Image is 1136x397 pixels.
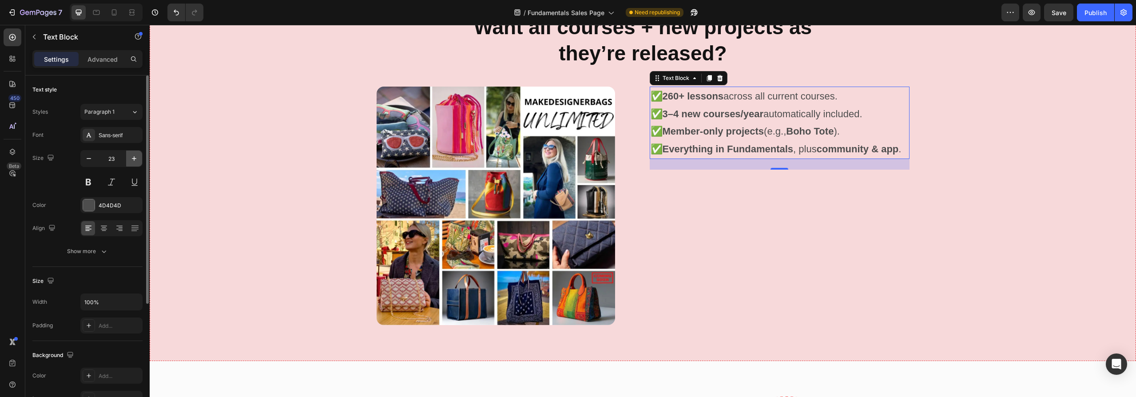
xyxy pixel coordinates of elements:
button: Show more [32,243,143,259]
strong: 3–4 new courses/year [513,83,614,95]
p: 7 [58,7,62,18]
div: Open Intercom Messenger [1106,353,1127,375]
span: Need republishing [635,8,680,16]
span: Paragraph 1 [84,108,115,116]
div: Font [32,131,44,139]
div: Rich Text Editor. Editing area: main [500,62,760,134]
div: Add... [99,322,140,330]
div: Show more [67,247,108,256]
strong: Member-only projects [513,101,615,112]
div: 4D4D4D [99,202,140,210]
div: Align [32,222,57,234]
strong: 260+ lessons [513,66,574,77]
div: Undo/Redo [167,4,203,21]
button: 7 [4,4,66,21]
iframe: Design area [150,25,1136,397]
div: Color [32,372,46,380]
div: Styles [32,108,48,116]
button: Carousel Back Arrow [234,176,245,187]
div: Padding [32,322,53,330]
div: Width [32,298,47,306]
div: Background [32,349,75,361]
div: Sans-serif [99,131,140,139]
span: / [524,8,526,17]
input: Auto [81,294,142,310]
div: 450 [8,95,21,102]
p: ✅ across all current courses. ✅ automatically included. ✅ (e.g., ). ✅ , plus . [501,63,759,133]
div: Size [32,275,56,287]
p: Text Block [43,32,119,42]
div: Text style [32,86,57,94]
strong: Everything in Fundamentals [513,119,644,130]
button: Paragraph 1 [80,104,143,120]
div: Size [32,152,56,164]
button: Publish [1077,4,1114,21]
span: Fundamentals Sales Page [528,8,604,17]
button: Save [1044,4,1073,21]
p: Settings [44,55,69,64]
span: Save [1052,9,1066,16]
div: Publish [1084,8,1107,17]
button: Carousel Next Arrow [448,176,458,187]
div: Beta [7,163,21,170]
strong: community & app [667,119,749,130]
div: Color [32,201,46,209]
strong: Boho Tote [636,101,684,112]
div: Add... [99,372,140,380]
div: Text Block [511,49,541,57]
p: Advanced [87,55,118,64]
